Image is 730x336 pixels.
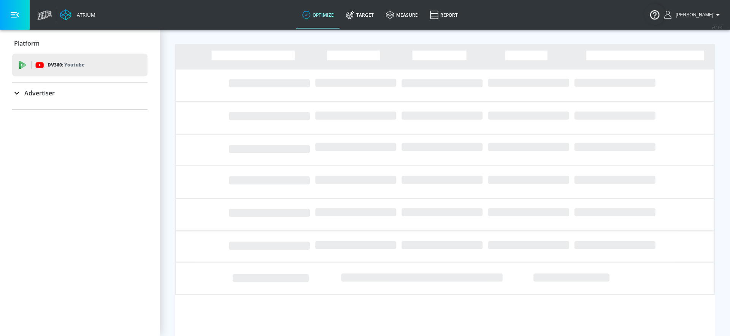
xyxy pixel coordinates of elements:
a: measure [380,1,424,29]
a: Target [340,1,380,29]
p: Platform [14,39,40,48]
div: Platform [12,33,148,54]
span: v 4.19.0 [712,25,722,29]
span: login as: anthony.rios@zefr.com [673,12,713,17]
button: Open Resource Center [644,4,665,25]
a: optimize [296,1,340,29]
p: Advertiser [24,89,55,97]
a: Report [424,1,464,29]
a: Atrium [60,9,95,21]
p: DV360: [48,61,84,69]
div: Atrium [74,11,95,18]
button: [PERSON_NAME] [664,10,722,19]
p: Youtube [64,61,84,69]
div: DV360: Youtube [12,54,148,76]
div: Advertiser [12,82,148,104]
